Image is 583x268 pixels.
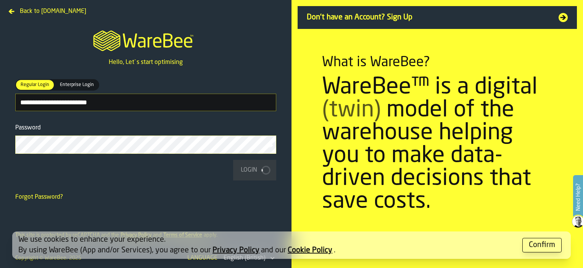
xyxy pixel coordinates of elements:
[322,55,430,70] div: What is WareBee?
[15,79,55,91] label: button-switch-multi-Regular Login
[86,21,205,58] a: logo-header
[18,234,516,256] div: We use cookies to enhance your experience. By using WareBee (App and/or Services), you agree to o...
[109,58,183,67] p: Hello, Let`s start optimising
[213,247,259,254] a: Privacy Policy
[15,194,63,200] a: Forgot Password?
[55,79,99,91] label: button-switch-multi-Enterprise Login
[298,6,577,29] a: Don't have an Account? Sign Up
[15,136,276,154] input: button-toolbar-Password
[16,80,54,90] div: thumb
[522,238,562,252] button: button-
[288,247,332,254] a: Cookie Policy
[322,76,552,213] div: WareBee™ is a digital model of the warehouse helping you to make data-driven decisions that save ...
[307,12,549,23] span: Don't have an Account? Sign Up
[15,94,276,111] input: button-toolbar-[object Object]
[20,7,86,16] span: Back to [DOMAIN_NAME]
[15,123,276,132] div: Password
[233,160,276,180] button: button-Login
[57,81,97,88] span: Enterprise Login
[15,79,276,111] label: button-toolbar-[object Object]
[6,6,89,12] a: Back to [DOMAIN_NAME]
[15,123,276,154] label: button-toolbar-Password
[266,142,275,149] button: button-toolbar-Password
[238,166,260,175] div: Login
[55,80,98,90] div: thumb
[529,240,555,250] div: Confirm
[322,99,381,122] span: (twin)
[574,176,582,219] label: Need Help?
[12,231,571,259] div: alert-[object Object]
[18,81,52,88] span: Regular Login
